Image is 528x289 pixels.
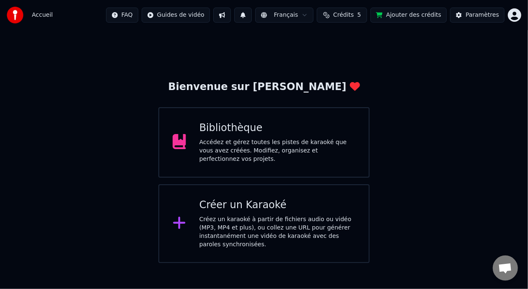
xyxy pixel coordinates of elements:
[7,7,23,23] img: youka
[142,8,210,23] button: Guides de vidéo
[317,8,367,23] button: Crédits5
[168,80,360,94] div: Bienvenue sur [PERSON_NAME]
[450,8,505,23] button: Paramètres
[199,199,356,212] div: Créer un Karaoké
[199,138,356,163] div: Accédez et gérez toutes les pistes de karaoké que vous avez créées. Modifiez, organisez et perfec...
[466,11,499,19] div: Paramètres
[32,11,53,19] span: Accueil
[333,11,354,19] span: Crédits
[370,8,447,23] button: Ajouter des crédits
[199,121,356,135] div: Bibliothèque
[32,11,53,19] nav: breadcrumb
[357,11,361,19] span: 5
[493,255,518,281] a: Ouvrir le chat
[106,8,138,23] button: FAQ
[199,215,356,249] div: Créez un karaoké à partir de fichiers audio ou vidéo (MP3, MP4 et plus), ou collez une URL pour g...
